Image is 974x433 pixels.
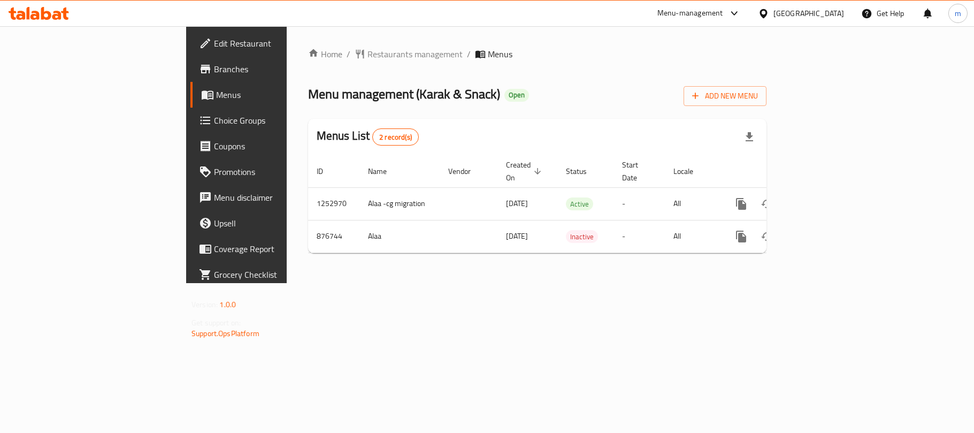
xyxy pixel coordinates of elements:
[448,165,485,178] span: Vendor
[566,197,593,210] div: Active
[622,158,652,184] span: Start Date
[566,198,593,210] span: Active
[754,191,780,217] button: Change Status
[190,159,349,185] a: Promotions
[214,63,340,75] span: Branches
[214,268,340,281] span: Grocery Checklist
[317,128,419,146] h2: Menus List
[214,242,340,255] span: Coverage Report
[219,298,236,312] span: 1.0.0
[692,89,758,103] span: Add New Menu
[214,114,340,127] span: Choice Groups
[720,155,840,188] th: Actions
[955,7,961,19] span: m
[367,48,463,60] span: Restaurants management
[216,88,340,101] span: Menus
[488,48,512,60] span: Menus
[190,56,349,82] a: Branches
[728,224,754,249] button: more
[190,31,349,56] a: Edit Restaurant
[190,185,349,210] a: Menu disclaimer
[665,187,720,220] td: All
[613,187,665,220] td: -
[773,7,844,19] div: [GEOGRAPHIC_DATA]
[737,124,762,150] div: Export file
[359,220,440,253] td: Alaa
[308,82,500,106] span: Menu management ( Karak & Snack )
[190,108,349,133] a: Choice Groups
[566,230,598,243] div: Inactive
[214,191,340,204] span: Menu disclaimer
[190,82,349,108] a: Menus
[372,128,419,146] div: Total records count
[673,165,707,178] span: Locale
[214,217,340,230] span: Upsell
[190,133,349,159] a: Coupons
[506,229,528,243] span: [DATE]
[355,48,463,60] a: Restaurants management
[368,165,401,178] span: Name
[214,37,340,50] span: Edit Restaurant
[467,48,471,60] li: /
[359,187,440,220] td: Alaa -cg migration
[190,236,349,262] a: Coverage Report
[190,262,349,287] a: Grocery Checklist
[308,48,766,60] nav: breadcrumb
[191,298,218,312] span: Version:
[191,326,259,340] a: Support.OpsPlatform
[504,89,529,102] div: Open
[657,7,723,20] div: Menu-management
[308,155,840,253] table: enhanced table
[566,231,598,243] span: Inactive
[506,196,528,210] span: [DATE]
[684,86,766,106] button: Add New Menu
[566,165,601,178] span: Status
[613,220,665,253] td: -
[214,140,340,153] span: Coupons
[754,224,780,249] button: Change Status
[373,132,418,142] span: 2 record(s)
[190,210,349,236] a: Upsell
[317,165,337,178] span: ID
[665,220,720,253] td: All
[728,191,754,217] button: more
[506,158,544,184] span: Created On
[191,316,241,330] span: Get support on:
[504,90,529,100] span: Open
[214,165,340,178] span: Promotions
